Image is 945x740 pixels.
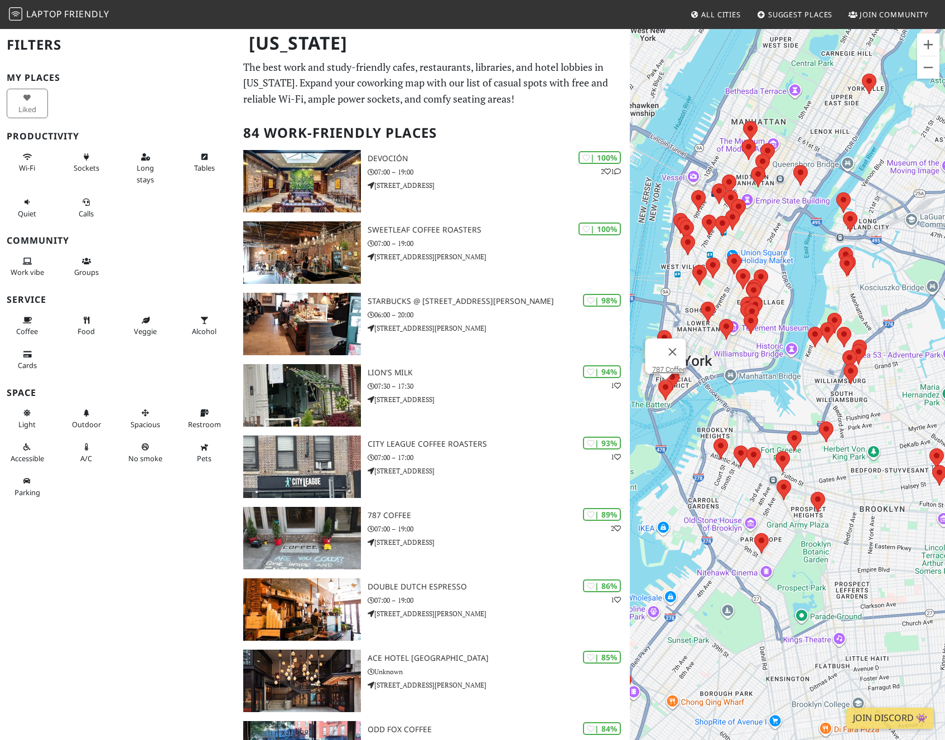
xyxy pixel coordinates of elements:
[583,722,621,735] div: | 84%
[368,595,630,606] p: 07:00 – 19:00
[368,511,630,520] h3: 787 Coffee
[7,252,48,282] button: Work vibe
[16,326,38,336] span: Coffee
[659,338,686,365] button: Close
[652,365,686,374] a: 787 Coffee
[368,466,630,476] p: [STREET_ADDRESS]
[368,725,630,734] h3: Odd Fox Coffee
[79,209,94,219] span: Video/audio calls
[368,238,630,249] p: 07:00 – 19:00
[18,419,36,429] span: Natural light
[578,223,621,235] div: | 100%
[243,150,361,212] img: Devoción
[368,251,630,262] p: [STREET_ADDRESS][PERSON_NAME]
[368,608,630,619] p: [STREET_ADDRESS][PERSON_NAME]
[197,453,211,463] span: Pet friendly
[583,579,621,592] div: | 86%
[917,33,939,56] button: Zoom in
[243,59,624,107] p: The best work and study-friendly cafes, restaurants, libraries, and hotel lobbies in [US_STATE]. ...
[7,148,48,177] button: Wi-Fi
[125,438,166,467] button: No smoke
[368,368,630,378] h3: Lion's Milk
[9,7,22,21] img: LaptopFriendly
[917,56,939,79] button: Zoom out
[243,293,361,355] img: Starbucks @ 815 Hutchinson Riv Pkwy
[368,180,630,191] p: [STREET_ADDRESS]
[66,438,107,467] button: A/C
[243,507,361,569] img: 787 Coffee
[583,651,621,664] div: | 85%
[26,8,62,20] span: Laptop
[7,311,48,341] button: Coffee
[66,148,107,177] button: Sockets
[80,453,92,463] span: Air conditioned
[64,8,109,20] span: Friendly
[192,326,216,336] span: Alcohol
[237,150,630,212] a: Devoción | 100% 21 Devoción 07:00 – 19:00 [STREET_ADDRESS]
[583,294,621,307] div: | 98%
[860,9,928,20] span: Join Community
[7,438,48,467] button: Accessible
[134,326,157,336] span: Veggie
[368,654,630,663] h3: Ace Hotel [GEOGRAPHIC_DATA]
[72,419,101,429] span: Outdoor area
[243,650,361,712] img: Ace Hotel Brooklyn
[243,578,361,641] img: Double Dutch Espresso
[611,594,621,605] p: 1
[125,148,166,188] button: Long stays
[601,166,621,177] p: 2 1
[753,4,837,25] a: Suggest Places
[66,193,107,223] button: Calls
[243,364,361,427] img: Lion's Milk
[18,360,37,370] span: Credit cards
[74,267,99,277] span: Group tables
[583,365,621,378] div: | 94%
[844,4,933,25] a: Join Community
[125,404,166,433] button: Spacious
[11,453,44,463] span: Accessible
[19,163,35,173] span: Stable Wi-Fi
[7,472,48,501] button: Parking
[184,438,225,467] button: Pets
[125,311,166,341] button: Veggie
[137,163,154,184] span: Long stays
[184,311,225,341] button: Alcohol
[368,582,630,592] h3: Double Dutch Espresso
[701,9,741,20] span: All Cities
[368,680,630,690] p: [STREET_ADDRESS][PERSON_NAME]
[686,4,745,25] a: All Cities
[66,252,107,282] button: Groups
[846,708,934,729] a: Join Discord 👾
[11,267,44,277] span: People working
[368,167,630,177] p: 07:00 – 19:00
[237,578,630,641] a: Double Dutch Espresso | 86% 1 Double Dutch Espresso 07:00 – 19:00 [STREET_ADDRESS][PERSON_NAME]
[368,297,630,306] h3: Starbucks @ [STREET_ADDRESS][PERSON_NAME]
[368,537,630,548] p: [STREET_ADDRESS]
[188,419,221,429] span: Restroom
[7,131,230,142] h3: Productivity
[7,345,48,375] button: Cards
[194,163,215,173] span: Work-friendly tables
[18,209,36,219] span: Quiet
[7,28,230,62] h2: Filters
[237,507,630,569] a: 787 Coffee | 89% 2 787 Coffee 07:00 – 19:00 [STREET_ADDRESS]
[7,235,230,246] h3: Community
[7,72,230,83] h3: My Places
[184,404,225,433] button: Restroom
[583,508,621,521] div: | 89%
[237,221,630,284] a: Sweetleaf Coffee Roasters | 100% Sweetleaf Coffee Roasters 07:00 – 19:00 [STREET_ADDRESS][PERSON_...
[243,116,624,150] h2: 84 Work-Friendly Places
[368,439,630,449] h3: City League Coffee Roasters
[368,452,630,463] p: 07:00 – 17:00
[243,436,361,498] img: City League Coffee Roasters
[237,293,630,355] a: Starbucks @ 815 Hutchinson Riv Pkwy | 98% Starbucks @ [STREET_ADDRESS][PERSON_NAME] 06:00 – 20:00...
[368,154,630,163] h3: Devoción
[237,364,630,427] a: Lion's Milk | 94% 1 Lion's Milk 07:30 – 17:30 [STREET_ADDRESS]
[611,380,621,391] p: 1
[368,225,630,235] h3: Sweetleaf Coffee Roasters
[131,419,160,429] span: Spacious
[237,436,630,498] a: City League Coffee Roasters | 93% 1 City League Coffee Roasters 07:00 – 17:00 [STREET_ADDRESS]
[583,437,621,449] div: | 93%
[243,221,361,284] img: Sweetleaf Coffee Roasters
[368,309,630,320] p: 06:00 – 20:00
